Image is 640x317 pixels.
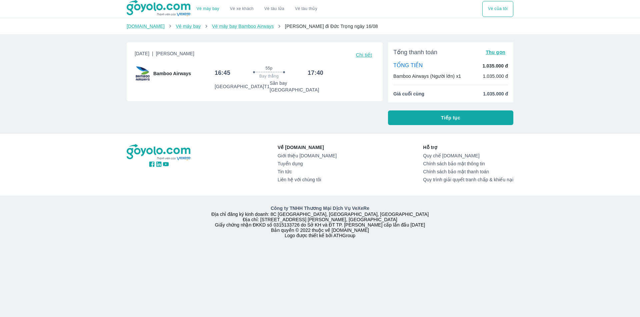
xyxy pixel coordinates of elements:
p: Công ty TNHH Thương Mại Dịch Vụ VeXeRe [128,205,512,212]
h6: 16:45 [215,69,230,77]
span: Thu gọn [486,50,505,55]
button: Tiếp tục [388,110,513,125]
span: [PERSON_NAME] đi Đức Trọng ngày 16/08 [285,24,378,29]
span: Tiếp tục [441,114,460,121]
button: Thu gọn [483,48,508,57]
p: 1.035.000 đ [483,73,508,79]
button: Vé của tôi [482,1,513,17]
a: Quy trình giải quyết tranh chấp & khiếu nại [423,177,513,182]
a: Vé máy bay Bamboo Airways [212,24,274,29]
span: Bamboo Airways [153,70,191,77]
span: [PERSON_NAME] [156,51,194,56]
p: Bamboo Airways (Người lớn) x1 [393,73,461,79]
a: Liên hệ với chúng tôi [278,177,337,182]
p: [GEOGRAPHIC_DATA] T1 [215,83,270,90]
a: [DOMAIN_NAME] [127,24,165,29]
div: choose transportation mode [191,1,323,17]
div: Địa chỉ đăng ký kinh doanh: 8C [GEOGRAPHIC_DATA], [GEOGRAPHIC_DATA], [GEOGRAPHIC_DATA] Địa chỉ: [... [123,205,517,238]
p: Sân bay [GEOGRAPHIC_DATA] [270,80,323,93]
a: Vé tàu lửa [259,1,290,17]
a: Vé máy bay [176,24,201,29]
span: Tổng thanh toán [393,48,437,56]
span: 55p [265,66,272,71]
p: TỔNG TIỀN [393,62,423,70]
a: Tin tức [278,169,337,174]
a: Chính sách bảo mật thanh toán [423,169,513,174]
a: Tuyển dụng [278,161,337,166]
a: Vé xe khách [230,6,254,11]
nav: breadcrumb [127,23,513,30]
a: Vé máy bay [197,6,219,11]
a: Giới thiệu [DOMAIN_NAME] [278,153,337,158]
a: Quy chế [DOMAIN_NAME] [423,153,513,158]
button: Vé tàu thủy [290,1,323,17]
span: Giá cuối cùng [393,90,424,97]
span: | [152,51,153,56]
button: Chi tiết [353,50,375,60]
img: logo [127,144,191,161]
span: Chi tiết [356,52,372,58]
p: Hỗ trợ [423,144,513,151]
a: Chính sách bảo mật thông tin [423,161,513,166]
h6: 17:40 [308,69,323,77]
p: 1.035.000 đ [483,63,508,69]
span: Bay thẳng [259,74,279,79]
span: 1.035.000 đ [483,90,508,97]
div: choose transportation mode [482,1,513,17]
span: [DATE] [135,50,194,60]
p: Về [DOMAIN_NAME] [278,144,337,151]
